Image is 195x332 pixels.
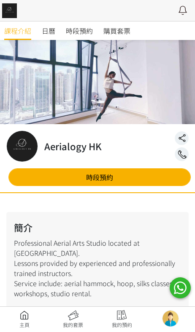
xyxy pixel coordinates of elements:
h2: 簡介 [14,220,181,234]
a: 購買套票 [103,21,130,40]
a: 日曆 [42,21,55,40]
span: 課程介紹 [4,26,31,36]
span: 購買套票 [103,26,130,36]
a: 課程介紹 [4,21,31,40]
a: 時段預約 [8,168,191,186]
a: 時段預約 [66,21,93,40]
span: 時段預約 [66,26,93,36]
span: 日曆 [42,26,55,36]
h2: Aerialogy HK [44,139,102,153]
